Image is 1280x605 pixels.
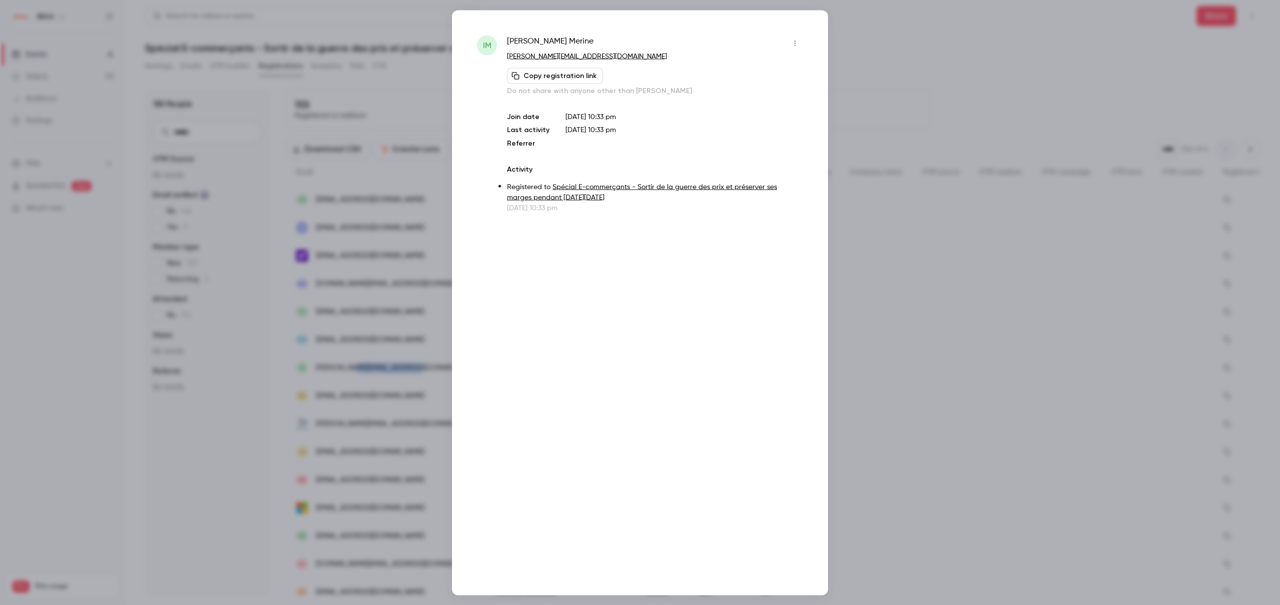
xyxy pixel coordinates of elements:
p: Do not share with anyone other than [PERSON_NAME] [507,86,803,96]
span: [DATE] 10:33 pm [565,126,616,133]
p: Activity [507,164,803,174]
p: Last activity [507,125,549,135]
a: Spécial E-commerçants - Sortir de la guerre des prix et préserver ses marges pendant [DATE][DATE] [507,183,777,201]
p: [DATE] 10:33 pm [507,203,803,213]
p: [DATE] 10:33 pm [565,112,803,122]
a: [PERSON_NAME][EMAIL_ADDRESS][DOMAIN_NAME] [507,53,667,60]
span: IM [483,39,491,51]
p: Registered to [507,182,803,203]
p: Referrer [507,138,549,148]
p: Join date [507,112,549,122]
button: Copy registration link [507,68,603,84]
span: [PERSON_NAME] Merine [507,35,593,51]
